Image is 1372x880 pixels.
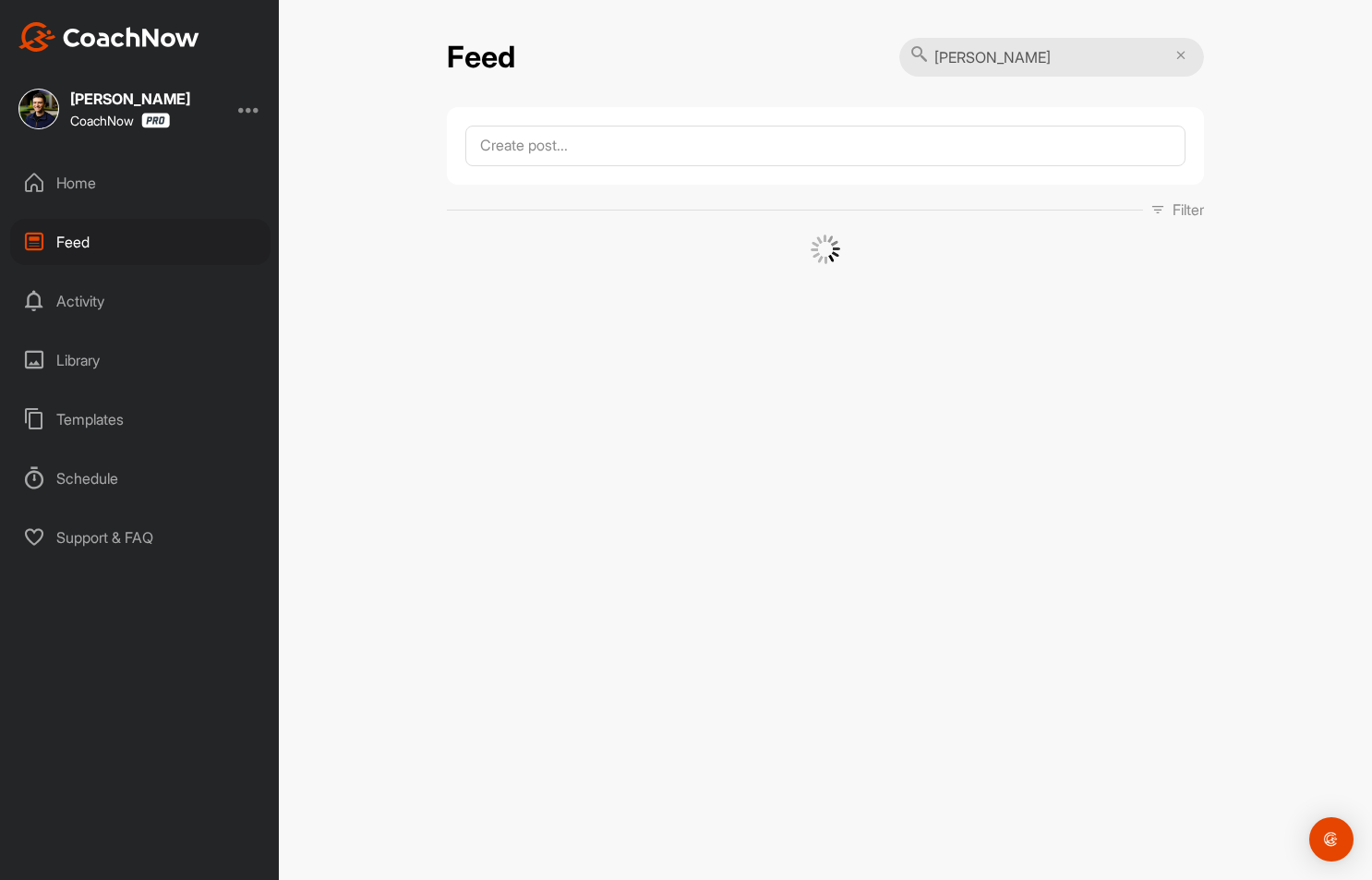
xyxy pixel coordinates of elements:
[447,40,515,76] h2: Feed
[70,113,170,128] div: CoachNow
[18,89,59,129] img: square_49fb5734a34dfb4f485ad8bdc13d6667.jpg
[10,219,271,265] div: Feed
[10,337,271,383] div: Library
[1309,817,1354,862] div: Open Intercom Messenger
[1173,199,1204,221] p: Filter
[10,455,271,501] div: Schedule
[10,160,271,206] div: Home
[141,113,170,128] img: CoachNow Pro
[10,514,271,561] div: Support & FAQ
[10,396,271,442] div: Templates
[70,91,190,106] div: [PERSON_NAME]
[899,38,1204,77] input: Search posts, people or spaces...
[10,278,271,324] div: Activity
[18,22,199,52] img: CoachNow
[811,235,840,264] img: G6gVgL6ErOh57ABN0eRmCEwV0I4iEi4d8EwaPGI0tHgoAbU4EAHFLEQAh+QQFCgALACwIAA4AGAASAAAEbHDJSesaOCdk+8xg...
